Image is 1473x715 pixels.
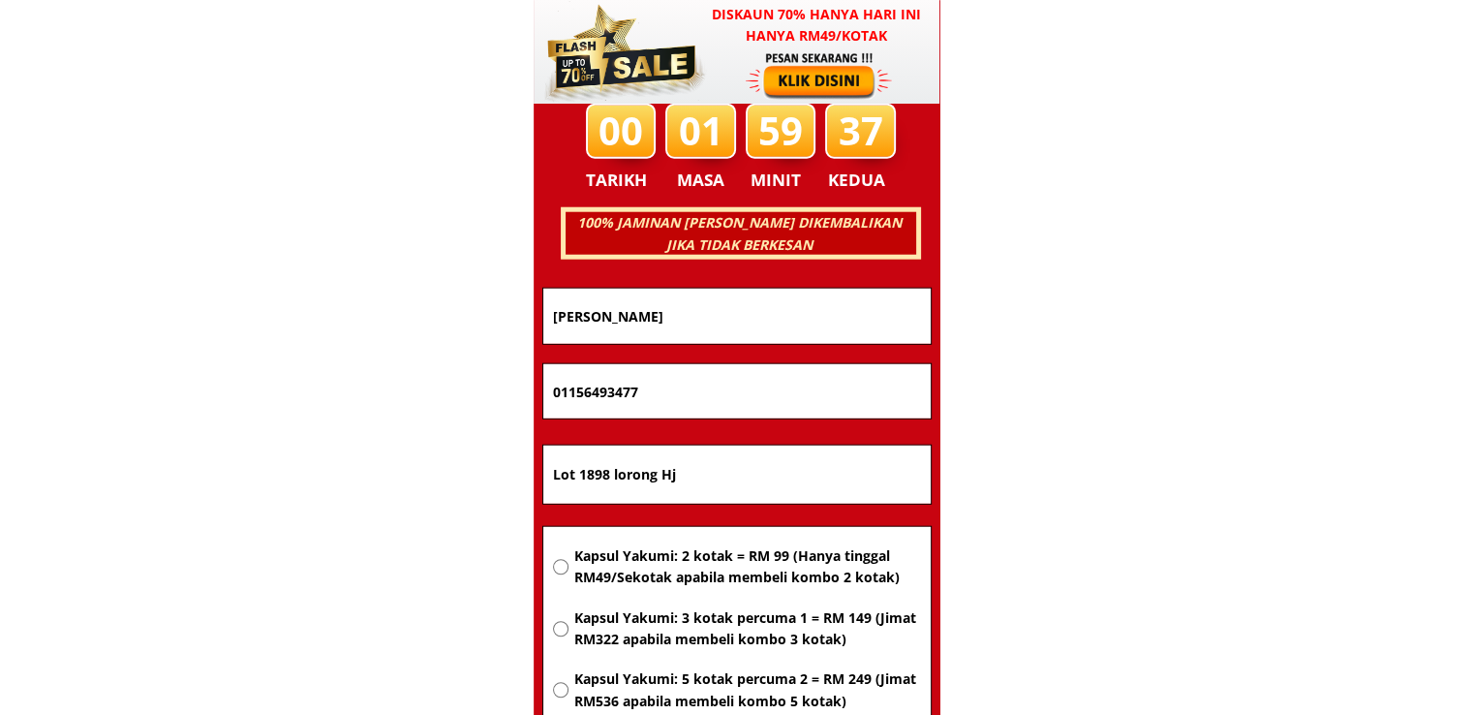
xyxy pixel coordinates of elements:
[828,167,891,194] h3: KEDUA
[573,545,920,589] span: Kapsul Yakumi: 2 kotak = RM 99 (Hanya tinggal RM49/Sekotak apabila membeli kombo 2 kotak)
[668,167,734,194] h3: MASA
[751,167,809,194] h3: MINIT
[573,607,920,651] span: Kapsul Yakumi: 3 kotak percuma 1 = RM 149 (Jimat RM322 apabila membeli kombo 3 kotak)
[563,212,915,256] h3: 100% JAMINAN [PERSON_NAME] DIKEMBALIKAN JIKA TIDAK BERKESAN
[548,289,926,344] input: Nama penuh
[586,167,667,194] h3: TARIKH
[693,4,940,47] h3: Diskaun 70% hanya hari ini hanya RM49/kotak
[548,446,926,504] input: Alamat
[548,364,926,419] input: Nombor Telefon Bimbit
[573,668,920,712] span: Kapsul Yakumi: 5 kotak percuma 2 = RM 249 (Jimat RM536 apabila membeli kombo 5 kotak)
